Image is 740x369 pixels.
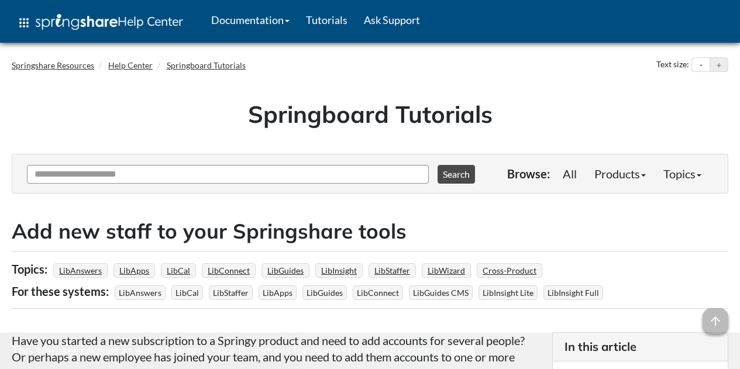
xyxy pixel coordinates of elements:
[9,5,191,40] a: apps Help Center
[266,262,305,279] a: LibGuides
[554,162,586,185] a: All
[12,258,50,280] div: Topics:
[206,262,252,279] a: LibConnect
[118,262,151,279] a: LibApps
[259,285,297,300] span: LibApps
[165,262,192,279] a: LibCal
[543,285,603,300] span: LibInsight Full
[409,285,473,300] span: LibGuides CMS
[12,60,94,70] a: Springshare Resources
[108,60,153,70] a: Help Center
[353,285,403,300] span: LibConnect
[507,165,550,182] p: Browse:
[209,285,253,300] span: LibStaffer
[710,58,728,72] button: Increase text size
[302,285,347,300] span: LibGuides
[203,5,298,35] a: Documentation
[20,98,720,130] h1: Springboard Tutorials
[356,5,428,35] a: Ask Support
[426,262,467,279] a: LibWizard
[167,60,246,70] a: Springboard Tutorials
[565,339,716,355] h3: In this article
[319,262,359,279] a: LibInsight
[481,262,538,279] a: Cross-Product
[373,262,412,279] a: LibStaffer
[171,285,203,300] span: LibCal
[692,58,710,72] button: Decrease text size
[12,280,112,302] div: For these systems:
[36,14,118,30] img: Springshare
[115,285,166,300] span: LibAnswers
[12,217,728,246] h2: Add new staff to your Springshare tools
[654,57,691,73] div: Text size:
[586,162,655,185] a: Products
[479,285,538,300] span: LibInsight Lite
[57,262,104,279] a: LibAnswers
[438,165,475,184] button: Search
[655,162,710,185] a: Topics
[118,13,183,29] span: Help Center
[17,16,31,30] span: apps
[298,5,356,35] a: Tutorials
[703,308,728,334] span: arrow_upward
[703,309,728,323] a: arrow_upward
